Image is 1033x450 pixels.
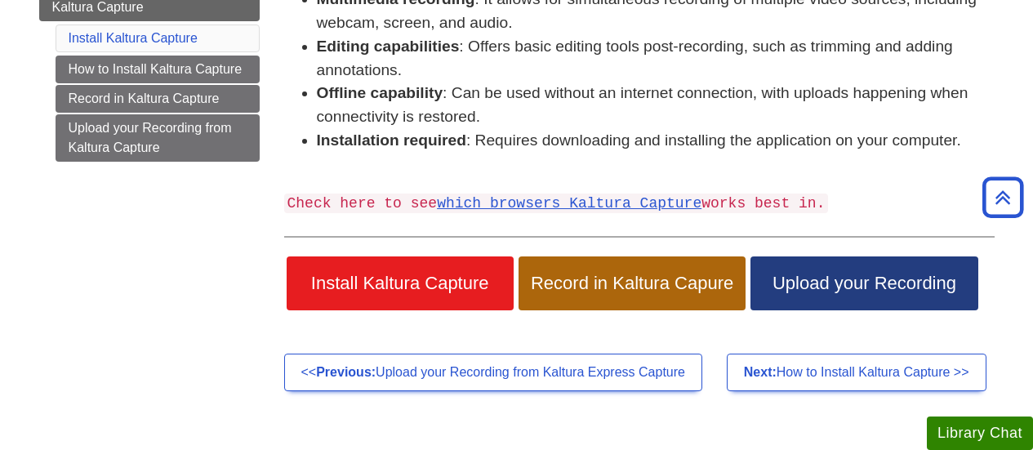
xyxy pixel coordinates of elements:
a: <<Previous:Upload your Recording from Kaltura Express Capture [284,354,702,391]
a: Install Kaltura Capture [287,256,514,310]
li: : Can be used without an internet connection, with uploads happening when connectivity is restored. [317,82,995,129]
span: Install Kaltura Capture [299,273,501,294]
li: : Requires downloading and installing the application on your computer. [317,129,995,153]
a: Record in Kaltura Capture [56,85,260,113]
code: Check here to see works best in. [284,194,829,213]
li: : Offers basic editing tools post-recording, such as trimming and adding annotations. [317,35,995,82]
a: Install Kaltura Capture [69,31,198,45]
strong: Next: [744,365,777,379]
strong: Installation required [317,131,466,149]
span: Upload your Recording [763,273,965,294]
a: which browsers Kaltura Capture [437,195,701,212]
a: Upload your Recording from Kaltura Capture [56,114,260,162]
button: Library Chat [927,417,1033,450]
a: Next:How to Install Kaltura Capture >> [727,354,986,391]
a: How to Install Kaltura Capture [56,56,260,83]
a: Back to Top [977,186,1029,208]
strong: Offline capability [317,84,443,101]
a: Record in Kaltura Capure [519,256,746,310]
strong: Previous: [316,365,376,379]
a: Upload your Recording [750,256,977,310]
span: Record in Kaltura Capure [531,273,733,294]
strong: Editing capabilities [317,38,460,55]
